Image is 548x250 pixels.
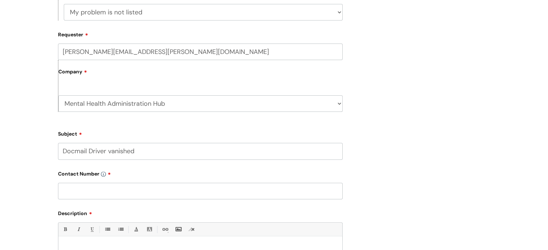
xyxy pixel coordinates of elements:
[58,44,343,60] input: Email
[145,225,154,234] a: Back Color
[58,128,343,137] label: Subject
[187,225,196,234] a: Remove formatting (Ctrl-\)
[61,225,70,234] a: Bold (Ctrl-B)
[74,225,83,234] a: Italic (Ctrl-I)
[58,208,343,217] label: Description
[58,168,343,177] label: Contact Number
[160,225,169,234] a: Link
[174,225,183,234] a: Insert Image...
[103,225,112,234] a: • Unordered List (Ctrl-Shift-7)
[58,66,343,82] label: Company
[132,225,141,234] a: Font Color
[101,172,106,177] img: info-icon.svg
[87,225,96,234] a: Underline(Ctrl-U)
[116,225,125,234] a: 1. Ordered List (Ctrl-Shift-8)
[58,29,343,38] label: Requester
